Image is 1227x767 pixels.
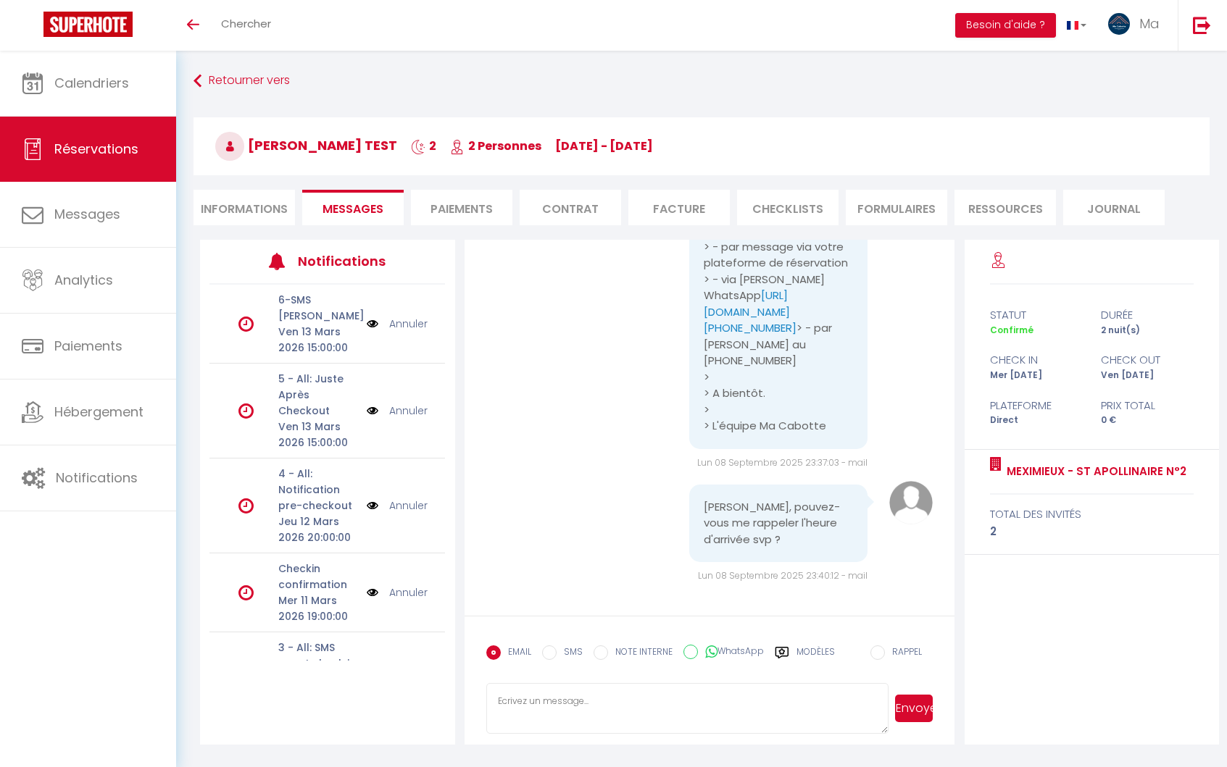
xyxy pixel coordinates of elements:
[846,190,947,225] li: FORMULAIRES
[990,523,1194,540] div: 2
[796,645,835,671] label: Modèles
[954,190,1056,225] li: Ressources
[628,190,730,225] li: Facture
[389,584,428,600] a: Annuler
[450,138,541,154] span: 2 Personnes
[221,16,271,31] span: Chercher
[501,645,531,661] label: EMAIL
[1091,324,1203,338] div: 2 nuit(s)
[389,316,428,332] a: Annuler
[981,351,1092,369] div: check in
[278,466,357,514] p: 4 - All: Notification pre-checkout
[43,12,133,37] img: Super Booking
[298,245,396,277] h3: Notifications
[389,403,428,419] a: Annuler
[955,13,1056,38] button: Besoin d'aide ?
[54,403,144,421] span: Hébergement
[1193,16,1211,34] img: logout
[698,645,764,661] label: WhatsApp
[1091,369,1203,382] div: Ven [DATE]
[889,481,933,524] img: avatar.png
[1091,397,1203,414] div: Prix total
[54,140,138,158] span: Réservations
[1002,463,1186,480] a: Meximieux - St Apollinaire n°2
[12,6,55,49] button: Ouvrir le widget de chat LiveChat
[278,592,357,624] p: Mer 11 Mars 2026 19:00:00
[1063,190,1165,225] li: Journal
[389,498,428,514] a: Annuler
[698,569,868,582] span: Lun 08 Septembre 2025 23:40:12 - mail
[411,190,512,225] li: Paiements
[981,414,1092,427] div: Direct
[367,316,378,332] img: NO IMAGE
[885,645,922,661] label: RAPPEL
[56,469,138,487] span: Notifications
[278,419,357,450] p: Ven 13 Mars 2026 15:00:00
[54,271,113,289] span: Analytics
[520,190,621,225] li: Contrat
[737,190,839,225] li: CHECKLISTS
[1091,306,1203,324] div: durée
[278,514,357,545] p: Jeu 12 Mars 2026 20:00:00
[54,205,120,223] span: Messages
[54,74,129,92] span: Calendriers
[367,584,378,600] img: NO IMAGE
[1139,14,1160,33] span: Ma
[278,324,357,356] p: Ven 13 Mars 2026 15:00:00
[194,68,1210,94] a: Retourner vers
[278,371,357,419] p: 5 - All: Juste Après Checkout
[1108,13,1130,35] img: ...
[557,645,583,661] label: SMS
[895,695,933,722] button: Envoyer
[367,403,378,419] img: NO IMAGE
[278,561,357,592] p: Checkin confirmation
[278,292,357,324] p: 6-SMS [PERSON_NAME]
[990,506,1194,523] div: total des invités
[215,136,397,154] span: [PERSON_NAME] Test
[704,499,854,548] pre: [PERSON_NAME], pouvez-vous me rappeler l'heure d'arrivée svp ?
[697,456,868,469] span: Lun 08 Septembre 2025 23:37:03 - mail
[323,201,383,217] span: Messages
[555,138,653,154] span: [DATE] - [DATE]
[981,306,1092,324] div: statut
[1091,414,1203,427] div: 0 €
[608,645,673,661] label: NOTE INTERNE
[54,337,122,355] span: Paiements
[981,369,1092,382] div: Mer [DATE]
[367,498,378,514] img: NO IMAGE
[990,324,1033,336] span: Confirmé
[411,138,436,154] span: 2
[194,190,295,225] li: Informations
[981,397,1092,414] div: Plateforme
[704,288,796,335] a: [URL][DOMAIN_NAME][PHONE_NUMBER]
[278,640,357,671] p: 3 - All: SMS avant check in
[1091,351,1203,369] div: check out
